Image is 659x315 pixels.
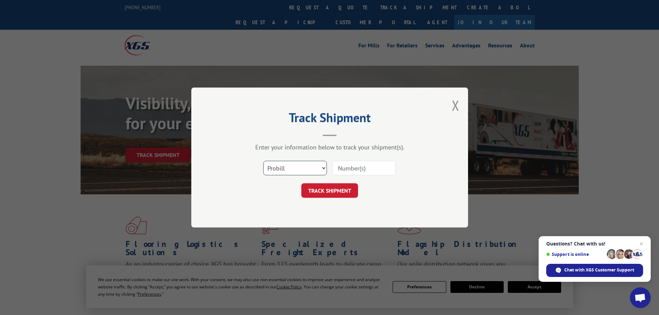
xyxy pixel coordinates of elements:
[226,143,433,151] div: Enter your information below to track your shipment(s).
[564,267,634,273] span: Chat with XGS Customer Support
[301,183,358,198] button: TRACK SHIPMENT
[630,287,651,308] div: Open chat
[226,113,433,126] h2: Track Shipment
[452,96,459,114] button: Close modal
[546,241,643,247] span: Questions? Chat with us!
[332,161,396,175] input: Number(s)
[546,264,643,277] div: Chat with XGS Customer Support
[637,240,646,248] span: Close chat
[546,252,604,257] span: Support is online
